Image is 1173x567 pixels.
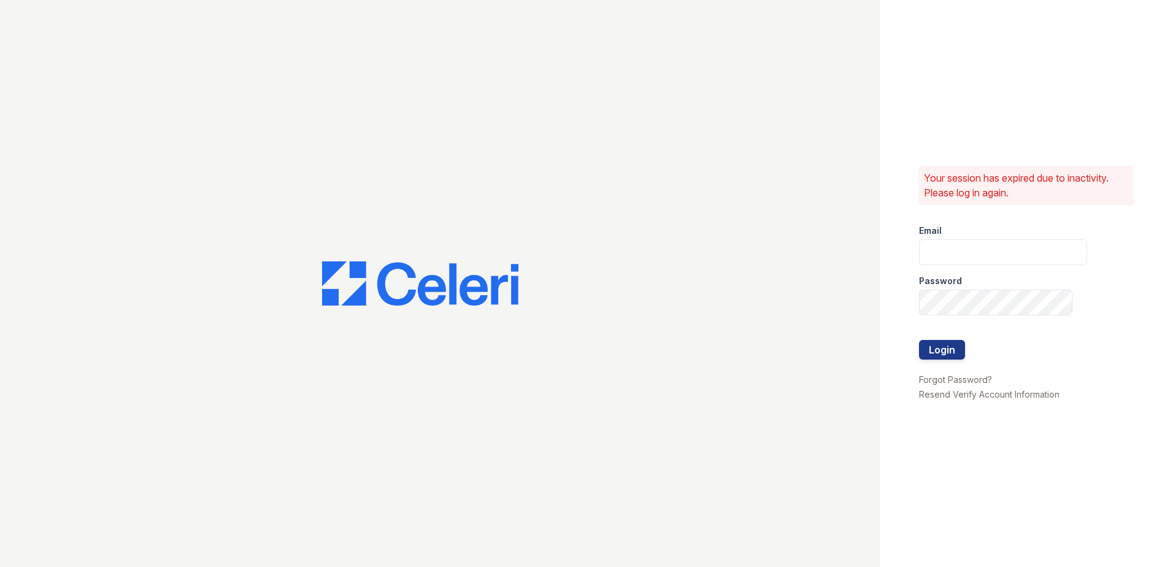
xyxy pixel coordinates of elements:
[924,171,1129,200] p: Your session has expired due to inactivity. Please log in again.
[919,275,962,287] label: Password
[919,389,1060,399] a: Resend Verify Account Information
[919,340,965,360] button: Login
[322,261,518,306] img: CE_Logo_Blue-a8612792a0a2168367f1c8372b55b34899dd931a85d93a1a3d3e32e68fde9ad4.png
[919,225,942,237] label: Email
[919,374,992,385] a: Forgot Password?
